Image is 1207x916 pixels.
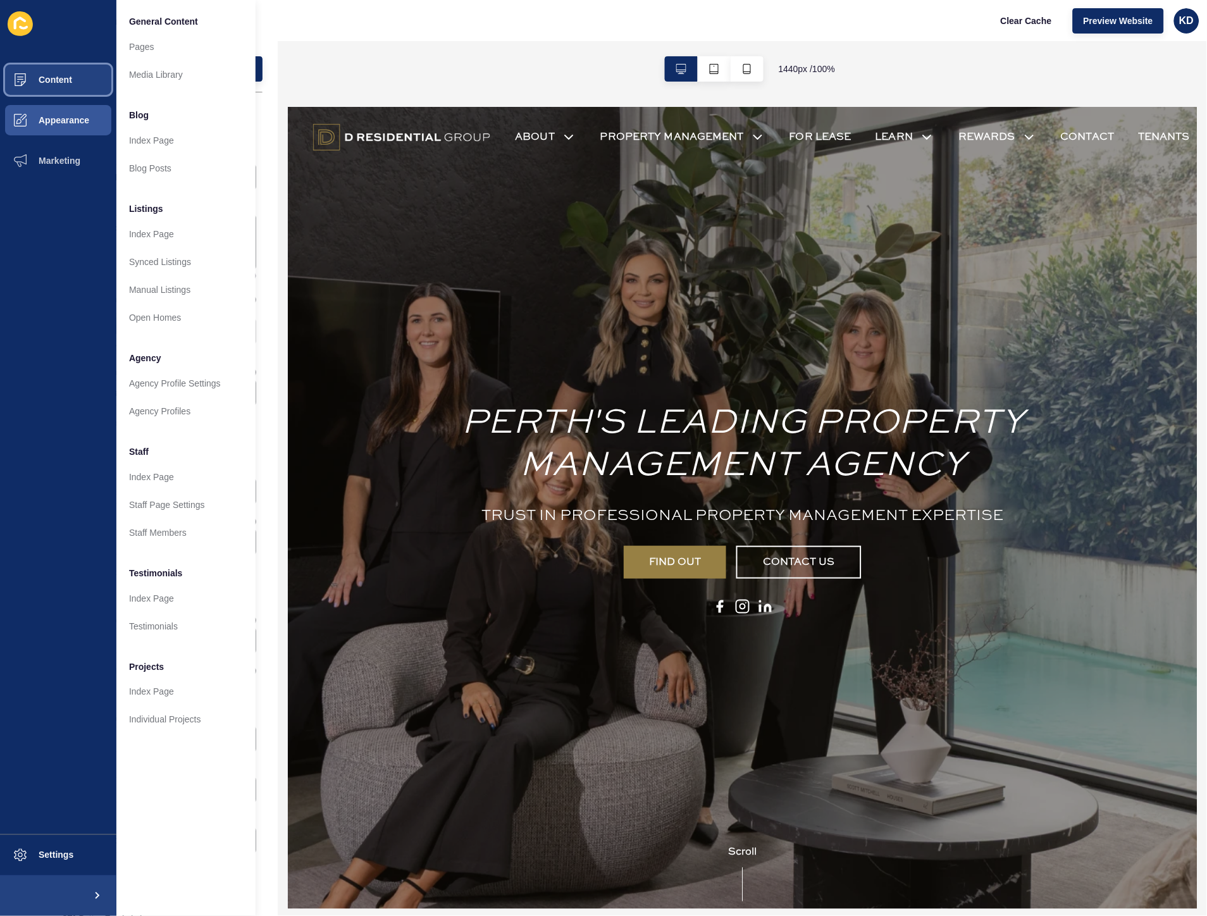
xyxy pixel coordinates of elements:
[116,304,256,331] a: Open Homes
[116,33,256,61] a: Pages
[116,585,256,612] a: Index Page
[116,397,256,425] a: Agency Profiles
[116,369,256,397] a: Agency Profile Settings
[116,491,256,519] a: Staff Page Settings
[1073,8,1164,34] button: Preview Website
[116,463,256,491] a: Index Page
[116,61,256,89] a: Media Library
[129,352,161,364] span: Agency
[129,660,164,673] span: Projects
[116,154,256,182] a: Blog Posts
[1084,15,1153,27] span: Preview Website
[5,739,906,796] div: Scroll
[194,401,717,419] h2: TRUST IN PROFESSIONAL PROPERTY MANAGEMENT EXPERTISE
[116,276,256,304] a: Manual Listings
[337,440,439,473] a: FIND OUT
[588,23,626,38] a: LEARN
[779,63,836,75] span: 1440 px / 100 %
[116,612,256,640] a: Testimonials
[1001,15,1052,27] span: Clear Cache
[103,296,808,381] h1: PERTH'S LEADING PROPERTY MANAGEMENT AGENCY
[25,13,202,48] img: D Residential Group Logo
[116,706,256,734] a: Individual Projects
[672,23,729,38] a: REWARDS
[129,445,149,458] span: Staff
[129,109,149,121] span: Blog
[116,678,256,706] a: Index Page
[313,23,457,38] a: PROPERTY MANAGEMENT
[228,23,268,38] a: ABOUT
[502,23,564,38] a: FOR LEASE
[116,220,256,248] a: Index Page
[116,127,256,154] a: Index Page
[116,248,256,276] a: Synced Listings
[1179,15,1194,27] span: KD
[449,440,574,473] a: CONTACT US
[129,567,183,579] span: Testimonials
[129,202,163,215] span: Listings
[852,23,904,38] a: TENANTS
[129,15,198,28] span: General Content
[116,519,256,547] a: Staff Members
[990,8,1063,34] button: Clear Cache
[774,23,828,38] a: CONTACT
